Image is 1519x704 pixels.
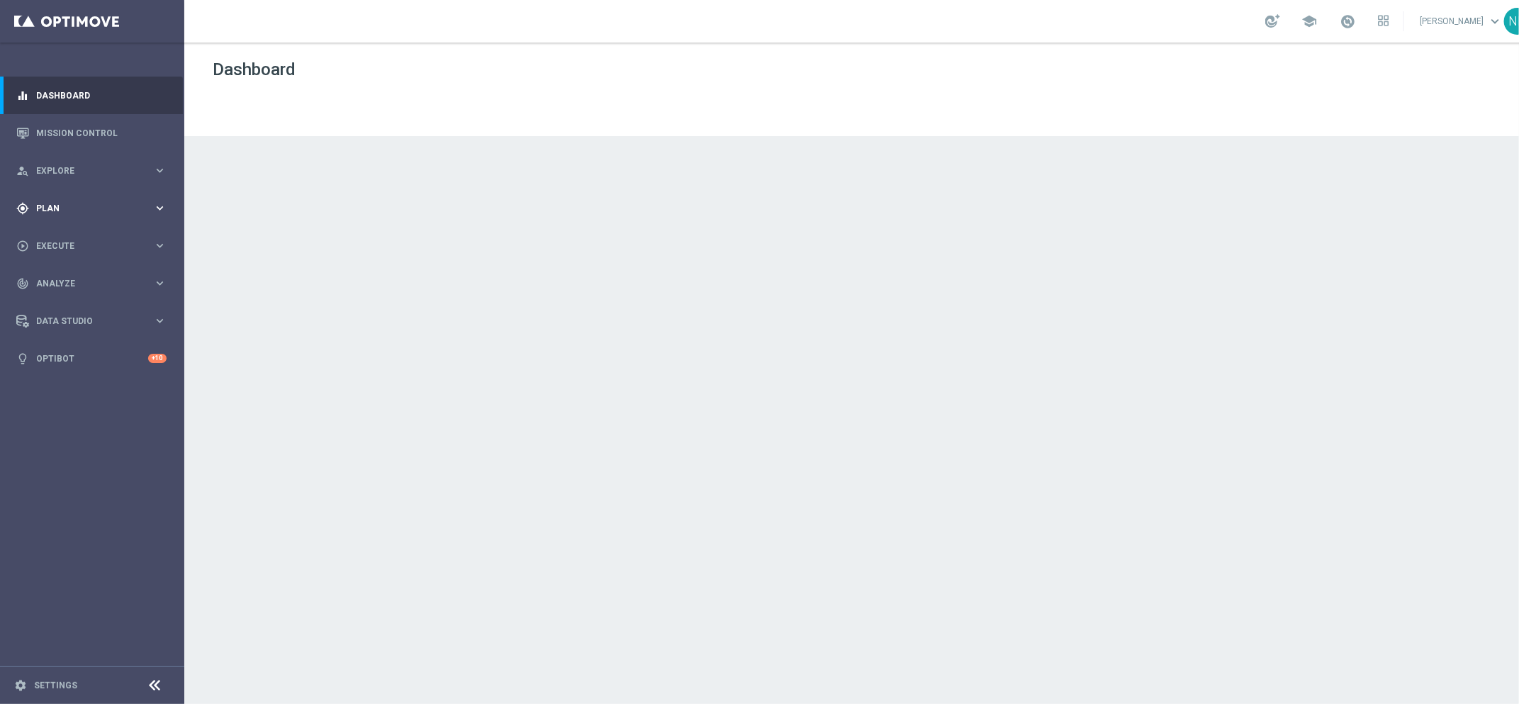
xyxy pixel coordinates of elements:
a: Optibot [36,340,148,377]
div: Explore [16,164,153,177]
div: Analyze [16,277,153,290]
span: keyboard_arrow_down [1487,13,1503,29]
i: keyboard_arrow_right [153,276,167,290]
i: keyboard_arrow_right [153,239,167,252]
button: person_search Explore keyboard_arrow_right [16,165,167,177]
i: equalizer [16,89,29,102]
a: Mission Control [36,114,167,152]
button: track_changes Analyze keyboard_arrow_right [16,278,167,289]
span: Execute [36,242,153,250]
div: Execute [16,240,153,252]
i: keyboard_arrow_right [153,314,167,328]
i: keyboard_arrow_right [153,201,167,215]
div: Plan [16,202,153,215]
div: Optibot [16,340,167,377]
button: equalizer Dashboard [16,90,167,101]
span: Data Studio [36,317,153,325]
span: Explore [36,167,153,175]
span: school [1301,13,1317,29]
a: [PERSON_NAME]keyboard_arrow_down [1418,11,1504,32]
button: Mission Control [16,128,167,139]
div: Mission Control [16,114,167,152]
div: Dashboard [16,77,167,114]
i: play_circle_outline [16,240,29,252]
button: play_circle_outline Execute keyboard_arrow_right [16,240,167,252]
div: +10 [148,354,167,363]
span: Plan [36,204,153,213]
i: gps_fixed [16,202,29,215]
div: Data Studio [16,315,153,328]
i: track_changes [16,277,29,290]
i: settings [14,679,27,692]
a: Settings [34,681,77,690]
button: gps_fixed Plan keyboard_arrow_right [16,203,167,214]
i: person_search [16,164,29,177]
button: Data Studio keyboard_arrow_right [16,315,167,327]
i: lightbulb [16,352,29,365]
button: lightbulb Optibot +10 [16,353,167,364]
i: keyboard_arrow_right [153,164,167,177]
a: Dashboard [36,77,167,114]
span: Analyze [36,279,153,288]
